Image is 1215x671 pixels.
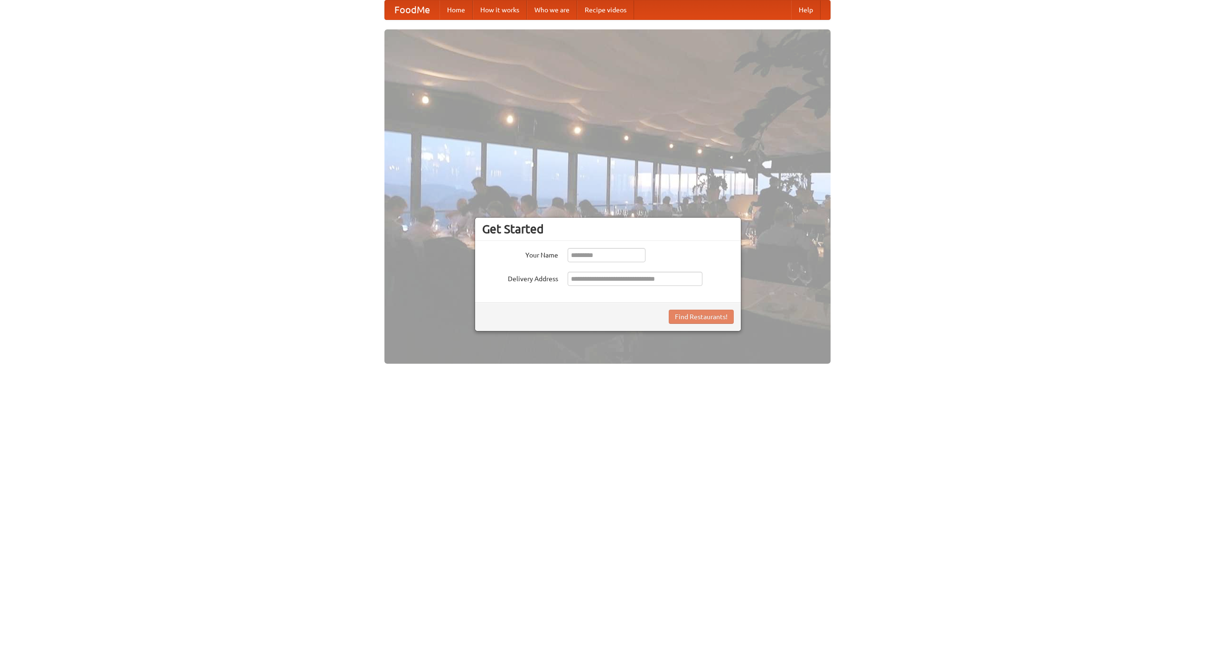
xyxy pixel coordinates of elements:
a: Home [439,0,473,19]
a: Who we are [527,0,577,19]
a: How it works [473,0,527,19]
label: Your Name [482,248,558,260]
a: FoodMe [385,0,439,19]
a: Recipe videos [577,0,634,19]
label: Delivery Address [482,272,558,284]
h3: Get Started [482,222,734,236]
a: Help [791,0,821,19]
button: Find Restaurants! [669,310,734,324]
